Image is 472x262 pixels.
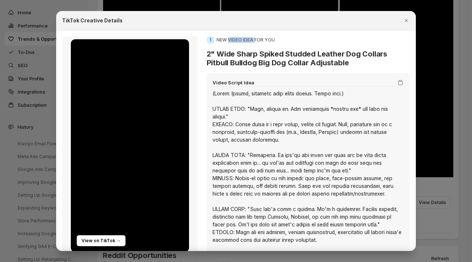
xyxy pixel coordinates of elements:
[401,15,411,26] button: Close
[210,37,211,43] span: 1
[397,79,404,86] button: Copy script
[77,235,126,246] a: View on TikTok →
[207,50,410,67] h3: 2" Wide Sharp Spiked Studded Leather Dog Collars Pitbull Bulldog Big Dog Collar Adjustable
[217,37,275,43] p: NEW VIDEO IDEA FOR YOU
[62,17,123,24] h2: TikTok Creative Details
[213,79,254,86] h5: Video Script Idea
[71,37,189,254] iframe: TikTok Video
